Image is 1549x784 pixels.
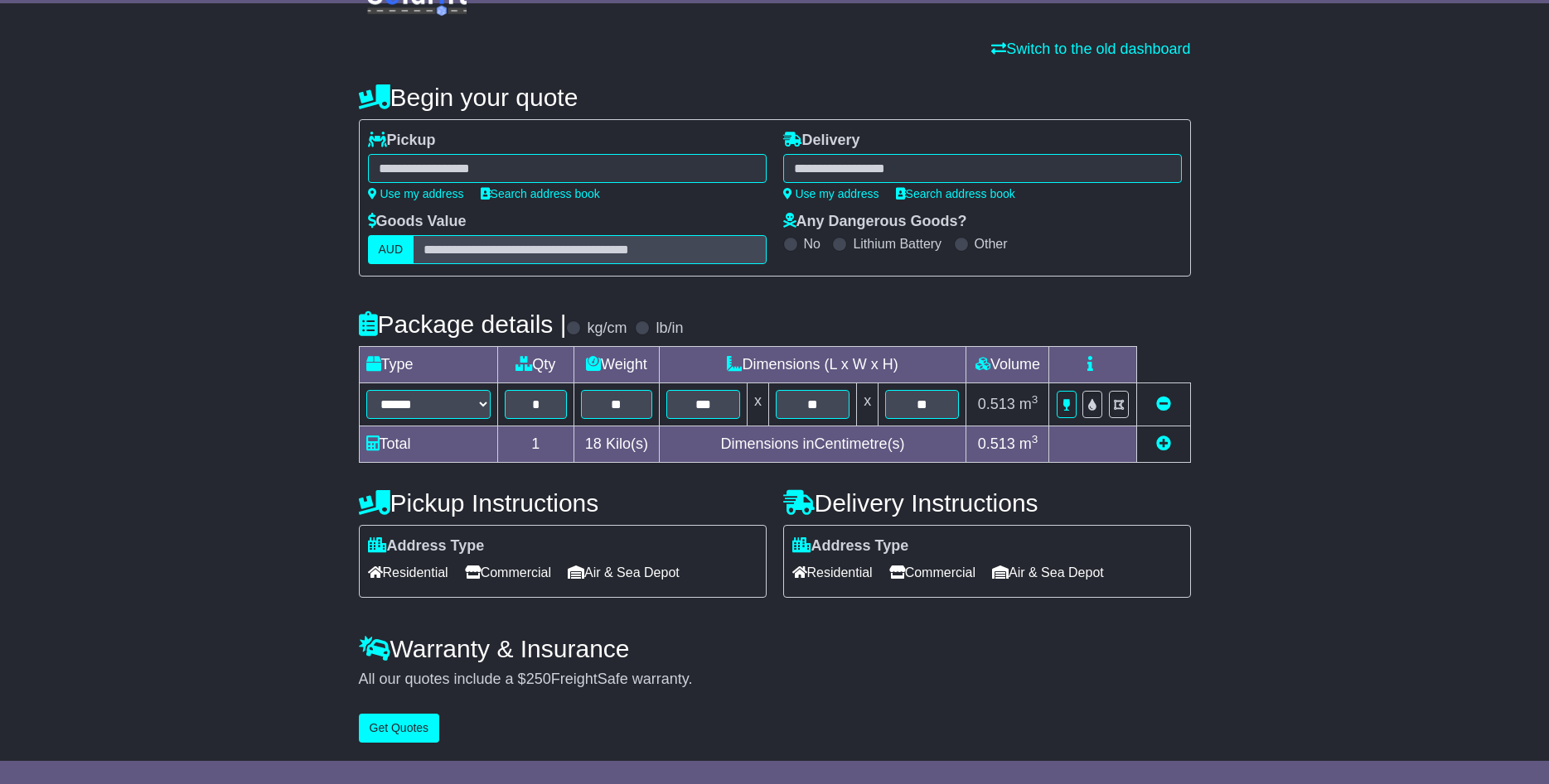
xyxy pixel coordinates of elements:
h4: Package details | [359,310,567,338]
a: Switch to the old dashboard [991,41,1190,57]
span: Air & Sea Depot [568,560,680,585]
label: AUD [368,235,414,264]
a: Use my address [783,187,879,200]
span: 0.513 [978,396,1015,412]
a: Search address book [896,187,1015,200]
label: kg/cm [587,320,627,338]
span: Commercial [889,560,975,585]
div: All our quotes include a $ FreightSafe warranty. [359,671,1191,689]
label: Pickup [368,132,436,150]
span: Commercial [465,560,551,585]
span: Air & Sea Depot [992,560,1104,585]
label: Address Type [368,537,485,556]
td: Dimensions in Centimetre(s) [659,426,966,463]
label: Lithium Battery [853,236,942,252]
td: x [857,383,879,426]
td: Volume [966,347,1049,383]
span: m [1019,396,1038,412]
td: Type [359,347,497,383]
a: Remove this item [1156,396,1171,412]
td: Weight [574,347,660,383]
td: Qty [497,347,574,383]
label: No [804,236,820,252]
a: Add new item [1156,435,1171,452]
span: 250 [526,671,551,687]
label: Address Type [792,537,909,556]
span: 0.513 [978,435,1015,452]
h4: Begin your quote [359,84,1191,111]
label: Any Dangerous Goods? [783,213,967,231]
span: 18 [585,435,602,452]
button: Get Quotes [359,714,440,743]
span: Residential [368,560,448,585]
td: Total [359,426,497,463]
td: x [747,383,768,426]
h4: Pickup Instructions [359,489,767,517]
a: Search address book [481,187,600,200]
td: Dimensions (L x W x H) [659,347,966,383]
span: m [1019,435,1038,452]
h4: Delivery Instructions [783,489,1191,517]
label: Goods Value [368,213,467,231]
label: Delivery [783,132,860,150]
label: lb/in [656,320,683,338]
td: 1 [497,426,574,463]
label: Other [975,236,1008,252]
td: Kilo(s) [574,426,660,463]
sup: 3 [1032,433,1038,445]
sup: 3 [1032,393,1038,406]
a: Use my address [368,187,464,200]
span: Residential [792,560,873,585]
h4: Warranty & Insurance [359,635,1191,662]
